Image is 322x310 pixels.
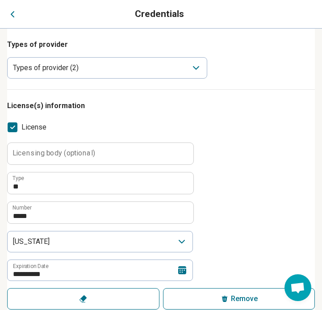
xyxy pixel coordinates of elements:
[231,294,258,303] span: Remove
[13,63,79,73] div: Types of provider (2)
[21,122,46,133] span: License
[13,150,95,157] label: Licensing body (optional)
[284,274,311,301] a: Open chat
[135,7,184,21] p: Credentials
[7,39,315,50] h3: Types of provider
[13,205,32,210] label: Number
[13,236,50,247] div: [US_STATE]
[7,101,315,111] h3: License(s) information
[8,172,193,194] input: credential.licenses.0.name
[163,288,315,310] button: Remove
[13,176,24,181] label: Type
